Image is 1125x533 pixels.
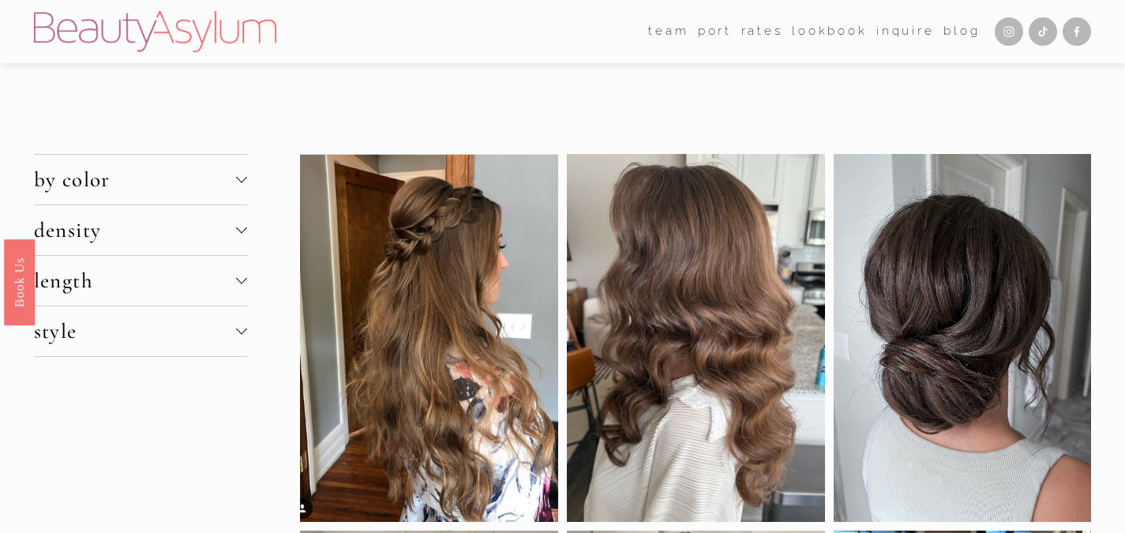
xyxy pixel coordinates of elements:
[34,268,236,294] span: length
[34,155,247,205] button: by color
[34,217,236,243] span: density
[995,17,1023,46] a: Instagram
[741,20,783,44] a: Rates
[34,11,276,52] img: Beauty Asylum | Bridal Hair &amp; Makeup Charlotte &amp; Atlanta
[34,205,247,255] button: density
[34,306,247,356] button: style
[698,20,732,44] a: port
[4,238,35,325] a: Book Us
[1029,17,1057,46] a: TikTok
[34,318,236,344] span: style
[943,20,980,44] a: Blog
[34,256,247,306] button: length
[648,21,688,43] span: team
[1063,17,1091,46] a: Facebook
[648,20,688,44] a: folder dropdown
[34,167,236,193] span: by color
[792,20,868,44] a: Lookbook
[876,20,935,44] a: Inquire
